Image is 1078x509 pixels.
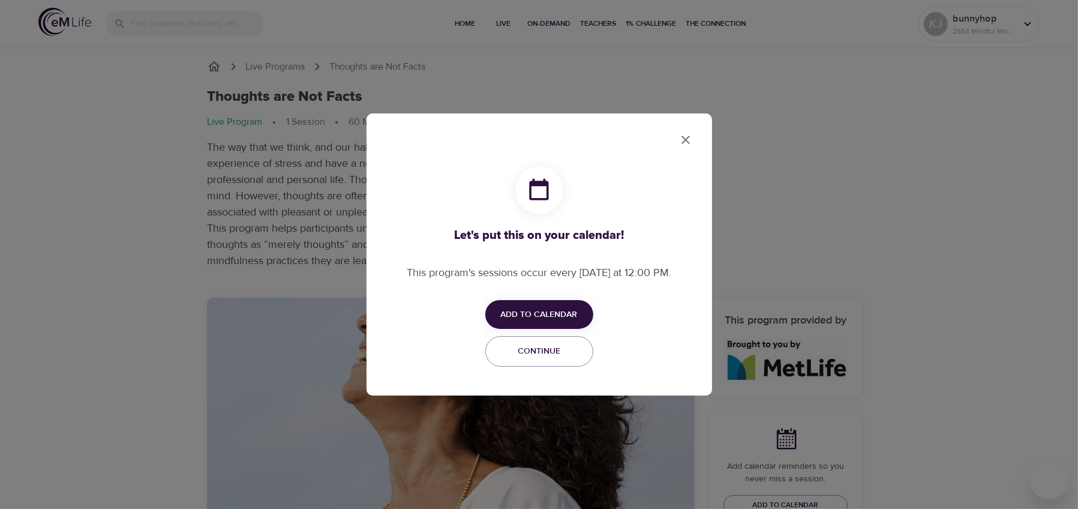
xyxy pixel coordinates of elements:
[407,229,671,242] h3: Let's put this on your calendar!
[485,336,593,367] button: Continue
[485,300,593,330] button: Add to Calendar
[501,307,578,322] span: Add to Calendar
[493,344,585,359] span: Continue
[407,265,671,281] p: This program's sessions occur every [DATE] at 12:00 PM.
[671,125,700,154] button: close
